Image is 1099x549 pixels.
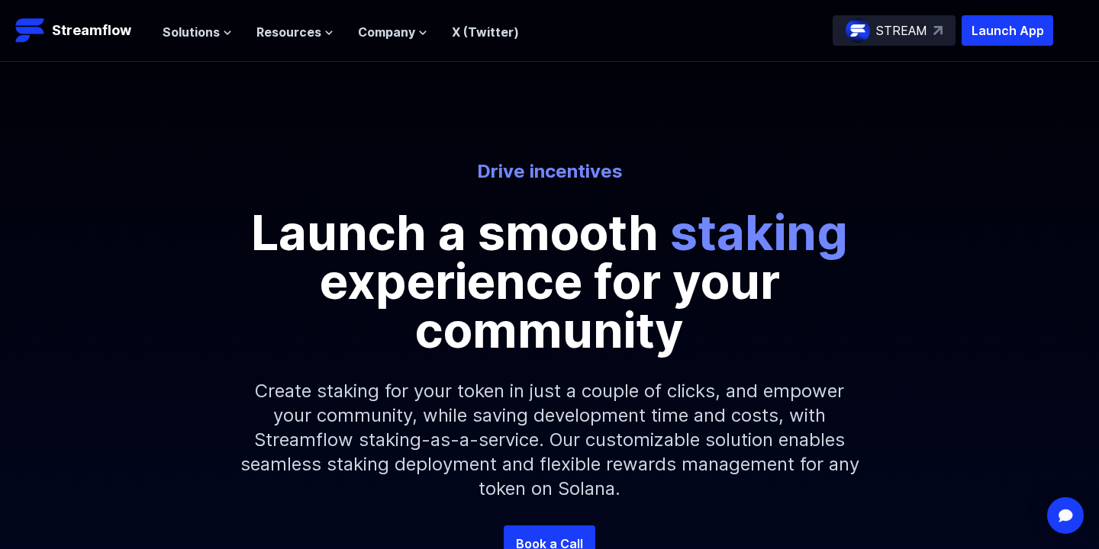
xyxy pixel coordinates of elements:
[206,208,893,355] p: Launch a smooth experience for your community
[358,23,415,41] span: Company
[52,20,131,41] p: Streamflow
[256,23,321,41] span: Resources
[1047,497,1084,534] div: Open Intercom Messenger
[933,26,943,35] img: top-right-arrow.svg
[962,15,1053,46] button: Launch App
[256,23,334,41] button: Resources
[15,15,46,46] img: Streamflow Logo
[833,15,956,46] a: STREAM
[358,23,427,41] button: Company
[221,355,878,525] p: Create staking for your token in just a couple of clicks, and empower your community, while savin...
[846,18,870,43] img: streamflow-logo-circle.png
[452,24,519,40] a: X (Twitter)
[876,21,927,40] p: STREAM
[15,15,147,46] a: Streamflow
[163,23,232,41] button: Solutions
[127,159,972,184] p: Drive incentives
[670,203,848,262] span: staking
[163,23,220,41] span: Solutions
